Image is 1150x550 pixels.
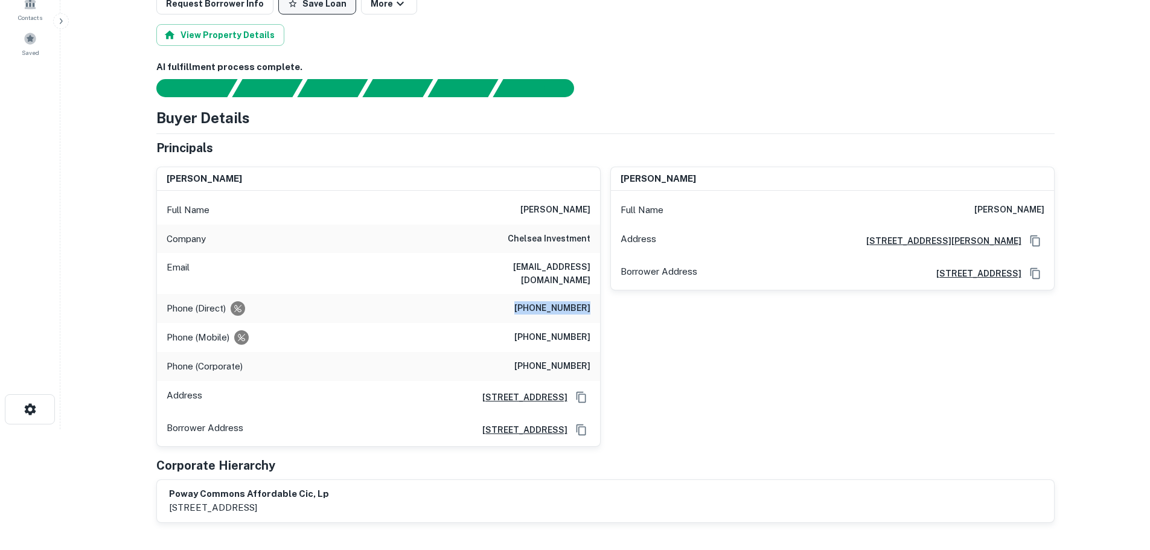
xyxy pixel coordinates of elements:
h6: [PERSON_NAME] [167,172,242,186]
p: Full Name [621,203,663,217]
div: Your request is received and processing... [232,79,302,97]
p: Company [167,232,206,246]
div: AI fulfillment process complete. [493,79,589,97]
h6: AI fulfillment process complete. [156,60,1055,74]
h6: [PERSON_NAME] [520,203,590,217]
div: Sending borrower request to AI... [142,79,232,97]
div: Principals found, still searching for contact information. This may take time... [427,79,498,97]
div: Principals found, AI now looking for contact information... [362,79,433,97]
a: [STREET_ADDRESS] [473,391,567,404]
p: Email [167,260,190,287]
a: [STREET_ADDRESS] [473,423,567,436]
p: Phone (Corporate) [167,359,243,374]
h6: chelsea investment [508,232,590,246]
span: Saved [22,48,39,57]
p: [STREET_ADDRESS] [169,500,329,515]
p: Full Name [167,203,209,217]
h6: [PHONE_NUMBER] [514,330,590,345]
p: Borrower Address [167,421,243,439]
div: Requests to not be contacted at this number [234,330,249,345]
h6: [PERSON_NAME] [621,172,696,186]
iframe: Chat Widget [1090,453,1150,511]
p: Borrower Address [621,264,697,283]
a: [STREET_ADDRESS] [927,267,1021,280]
button: Copy Address [1026,264,1044,283]
span: Contacts [18,13,42,22]
button: Copy Address [572,421,590,439]
h6: poway commons affordable cic, lp [169,487,329,501]
p: Phone (Mobile) [167,330,229,345]
h6: [PHONE_NUMBER] [514,301,590,316]
a: [STREET_ADDRESS][PERSON_NAME] [857,234,1021,248]
h5: Corporate Hierarchy [156,456,275,475]
h4: Buyer Details [156,107,250,129]
h6: [PHONE_NUMBER] [514,359,590,374]
button: Copy Address [572,388,590,406]
button: Copy Address [1026,232,1044,250]
p: Address [621,232,656,250]
p: Address [167,388,202,406]
h6: [EMAIL_ADDRESS][DOMAIN_NAME] [446,260,590,287]
div: Documents found, AI parsing details... [297,79,368,97]
h6: [PERSON_NAME] [974,203,1044,217]
h5: Principals [156,139,213,157]
div: Requests to not be contacted at this number [231,301,245,316]
p: Phone (Direct) [167,301,226,316]
a: Saved [4,27,57,60]
button: View Property Details [156,24,284,46]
